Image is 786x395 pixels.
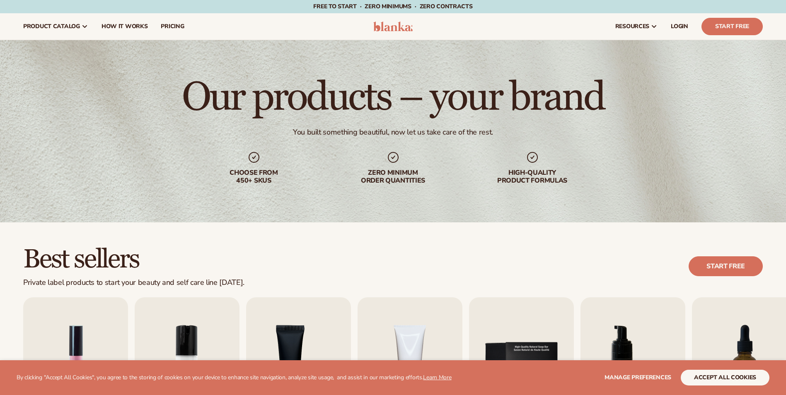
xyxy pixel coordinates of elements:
[95,13,155,40] a: How It Works
[161,23,184,30] span: pricing
[479,169,585,185] div: High-quality product formulas
[313,2,472,10] span: Free to start · ZERO minimums · ZERO contracts
[671,23,688,30] span: LOGIN
[664,13,695,40] a: LOGIN
[23,246,244,273] h2: Best sellers
[605,373,671,381] span: Manage preferences
[17,374,452,381] p: By clicking "Accept All Cookies", you agree to the storing of cookies on your device to enhance s...
[23,278,244,287] div: Private label products to start your beauty and self care line [DATE].
[17,13,95,40] a: product catalog
[340,169,446,185] div: Zero minimum order quantities
[23,23,80,30] span: product catalog
[605,370,671,385] button: Manage preferences
[615,23,649,30] span: resources
[423,373,451,381] a: Learn More
[609,13,664,40] a: resources
[701,18,763,35] a: Start Free
[293,128,493,137] div: You built something beautiful, now let us take care of the rest.
[102,23,148,30] span: How It Works
[154,13,191,40] a: pricing
[373,22,413,31] img: logo
[681,370,769,385] button: accept all cookies
[201,169,307,185] div: Choose from 450+ Skus
[182,78,604,118] h1: Our products – your brand
[689,256,763,276] a: Start free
